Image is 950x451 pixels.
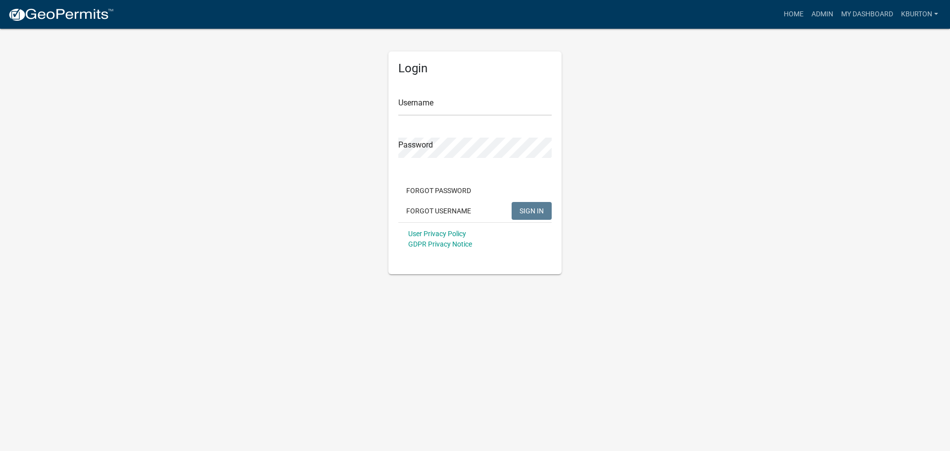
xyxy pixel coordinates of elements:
[398,182,479,200] button: Forgot Password
[408,230,466,238] a: User Privacy Policy
[837,5,897,24] a: My Dashboard
[520,206,544,214] span: SIGN IN
[398,202,479,220] button: Forgot Username
[512,202,552,220] button: SIGN IN
[807,5,837,24] a: Admin
[398,61,552,76] h5: Login
[408,240,472,248] a: GDPR Privacy Notice
[897,5,942,24] a: kburton
[780,5,807,24] a: Home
